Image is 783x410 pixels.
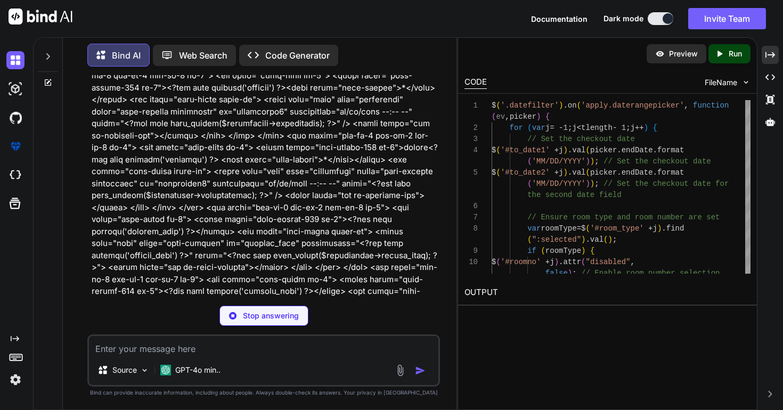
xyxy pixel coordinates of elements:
[563,146,567,154] span: )
[572,146,585,154] span: val
[545,269,568,277] span: false
[586,168,590,177] span: (
[464,167,478,178] div: 5
[590,247,594,255] span: {
[492,168,496,177] span: $
[527,179,532,188] span: (
[6,109,25,127] img: githubDark
[581,235,585,244] span: )
[505,112,509,121] span: ,
[603,13,643,24] span: Dark mode
[464,257,478,268] div: 10
[265,49,330,62] p: Code Generator
[590,235,603,244] span: val
[666,224,684,233] span: find
[613,235,617,244] span: ;
[644,124,648,132] span: )
[464,223,478,234] div: 8
[563,168,567,177] span: )
[559,101,563,110] span: )
[496,258,500,266] span: (
[568,101,577,110] span: on
[577,224,581,233] span: =
[492,101,496,110] span: $
[590,157,594,166] span: )
[464,76,487,89] div: CODE
[590,179,594,188] span: )
[496,168,500,177] span: (
[657,146,684,154] span: format
[585,224,590,233] span: (
[458,280,757,305] h2: OUTPUT
[559,258,563,266] span: .
[501,101,559,110] span: '.datefilter'
[581,101,684,110] span: 'apply.daterangepicker'
[532,235,581,244] span: ":selected"
[594,157,599,166] span: ;
[653,146,657,154] span: .
[572,124,576,132] span: j
[112,49,141,62] p: Bind AI
[550,124,554,132] span: =
[608,235,613,244] span: )
[464,134,478,145] div: 3
[622,146,653,154] span: endDate
[492,112,496,121] span: (
[653,168,657,177] span: .
[648,224,652,233] span: +
[688,8,766,29] button: Invite Team
[657,224,662,233] span: )
[635,124,644,132] span: ++
[622,168,653,177] span: endDate
[655,49,665,59] img: preview
[501,258,541,266] span: '#roomno'
[585,179,590,188] span: )
[568,146,572,154] span: .
[112,365,137,375] p: Source
[617,168,621,177] span: .
[527,124,532,132] span: (
[585,235,590,244] span: .
[568,124,572,132] span: ;
[532,124,545,132] span: var
[563,258,581,266] span: attr
[394,364,406,376] img: attachment
[581,124,613,132] span: tlength
[563,101,567,110] span: .
[464,201,478,212] div: 6
[527,224,541,233] span: var
[572,269,576,277] span: ;
[545,112,550,121] span: {
[532,179,586,188] span: 'MM/DD/YYYY'
[464,100,478,111] div: 1
[464,122,478,134] div: 2
[501,146,550,154] span: '#to_date1'
[496,146,500,154] span: (
[581,224,585,233] span: $
[657,168,684,177] span: format
[626,124,630,132] span: ;
[527,191,621,199] span: the second date field
[590,146,617,154] span: picker
[510,124,523,132] span: for
[572,168,585,177] span: val
[527,235,532,244] span: (
[662,224,666,233] span: .
[545,124,550,132] span: j
[581,269,720,277] span: // Enable room number selection
[496,112,505,121] span: ev
[559,146,563,154] span: j
[531,13,588,24] button: Documentation
[545,258,550,266] span: +
[536,112,541,121] span: )
[527,247,536,255] span: if
[545,247,581,255] span: roomType
[527,135,635,143] span: // Set the checkout date
[532,157,586,166] span: 'MM/DD/YYYY'
[527,213,720,222] span: // Ensure room type and room number are set
[554,168,559,177] span: +
[653,224,657,233] span: j
[594,179,599,188] span: ;
[581,247,585,255] span: )
[6,80,25,98] img: darkAi-studio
